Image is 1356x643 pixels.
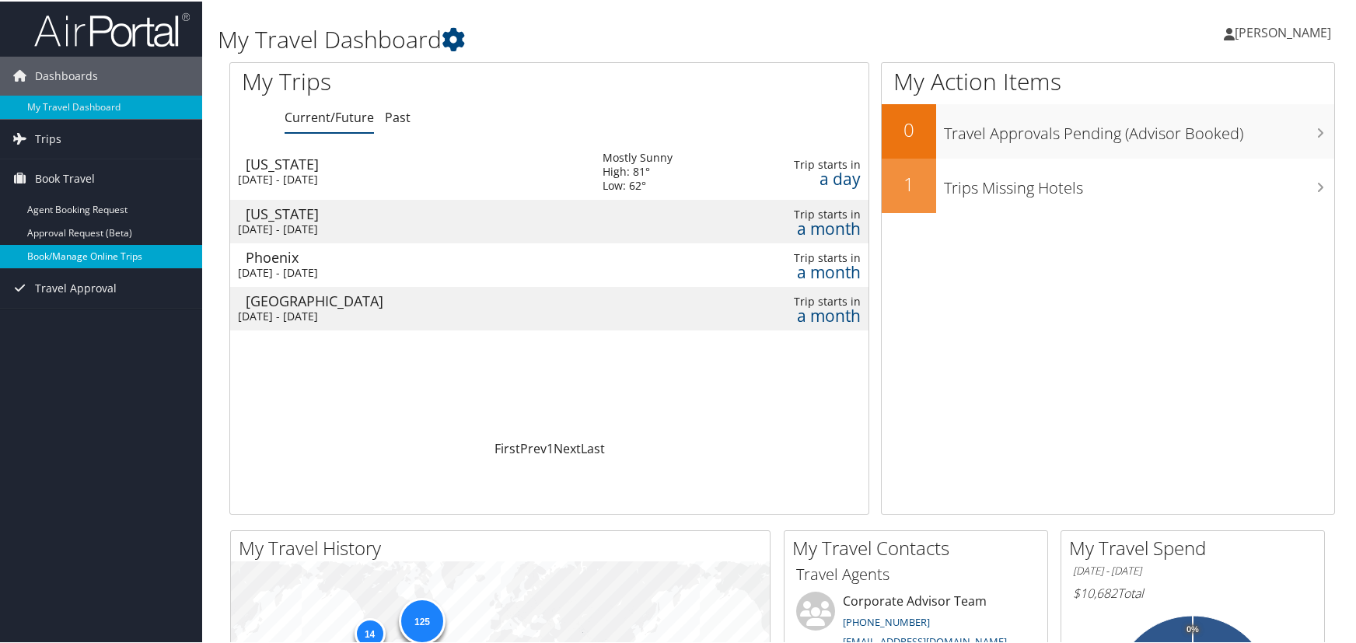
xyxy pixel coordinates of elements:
h3: Travel Agents [796,562,1036,584]
div: [DATE] - [DATE] [238,264,579,278]
div: [GEOGRAPHIC_DATA] [246,292,587,306]
div: [US_STATE] [246,205,587,219]
div: Phoenix [246,249,587,263]
div: High: 81° [603,163,673,177]
a: 1 [547,439,554,456]
div: [US_STATE] [246,156,587,169]
div: 125 [399,596,446,643]
span: Travel Approval [35,267,117,306]
a: 1Trips Missing Hotels [882,157,1334,211]
h3: Travel Approvals Pending (Advisor Booked) [944,114,1334,143]
div: Trip starts in [757,293,861,307]
h2: My Travel Spend [1069,533,1324,560]
span: Dashboards [35,55,98,94]
h6: Total [1073,583,1312,600]
span: Trips [35,118,61,157]
div: a month [757,220,861,234]
div: a day [757,170,861,184]
div: [DATE] - [DATE] [238,171,579,185]
div: a month [757,264,861,278]
h1: My Action Items [882,64,1334,96]
div: Trip starts in [757,156,861,170]
a: [PERSON_NAME] [1224,8,1347,54]
img: airportal-logo.png [34,10,190,47]
a: Prev [520,439,547,456]
h1: My Travel Dashboard [218,22,970,54]
h2: My Travel Contacts [792,533,1047,560]
div: [DATE] - [DATE] [238,308,579,322]
a: Last [581,439,605,456]
span: $10,682 [1073,583,1117,600]
tspan: 0% [1186,624,1199,633]
a: [PHONE_NUMBER] [843,613,930,627]
h3: Trips Missing Hotels [944,168,1334,197]
a: Next [554,439,581,456]
span: [PERSON_NAME] [1235,23,1331,40]
div: Low: 62° [603,177,673,191]
h1: My Trips [242,64,591,96]
h2: 0 [882,115,936,142]
a: Current/Future [285,107,374,124]
div: Trip starts in [757,250,861,264]
a: First [495,439,520,456]
div: Mostly Sunny [603,149,673,163]
div: Trip starts in [757,206,861,220]
div: a month [757,307,861,321]
a: 0Travel Approvals Pending (Advisor Booked) [882,103,1334,157]
div: [DATE] - [DATE] [238,221,579,235]
a: Past [385,107,411,124]
h2: My Travel History [239,533,770,560]
span: Book Travel [35,158,95,197]
h6: [DATE] - [DATE] [1073,562,1312,577]
h2: 1 [882,169,936,196]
